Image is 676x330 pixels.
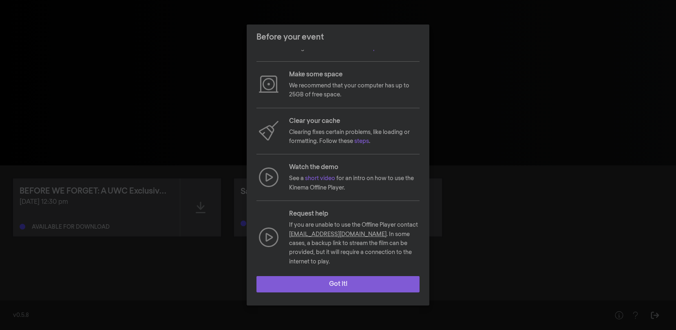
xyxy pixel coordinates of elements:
a: [EMAIL_ADDRESS][DOMAIN_NAME] [289,232,387,237]
p: Clearing fixes certain problems, like loading or formatting. Follow these . [289,128,420,146]
p: Request help [289,209,420,219]
p: Clear your cache [289,116,420,126]
p: See a for an intro on how to use the Kinema Offline Player. [289,174,420,192]
p: Make some space [289,70,420,80]
header: Before your event [247,25,429,50]
p: If you are unable to use the Offline Player contact . In some cases, a backup link to stream the ... [289,221,420,266]
p: We recommend that your computer has up to 25GB of free space. [289,81,420,100]
button: Got it! [256,276,420,292]
a: steps [354,138,369,144]
p: Watch the demo [289,163,420,172]
a: short video [305,176,335,181]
